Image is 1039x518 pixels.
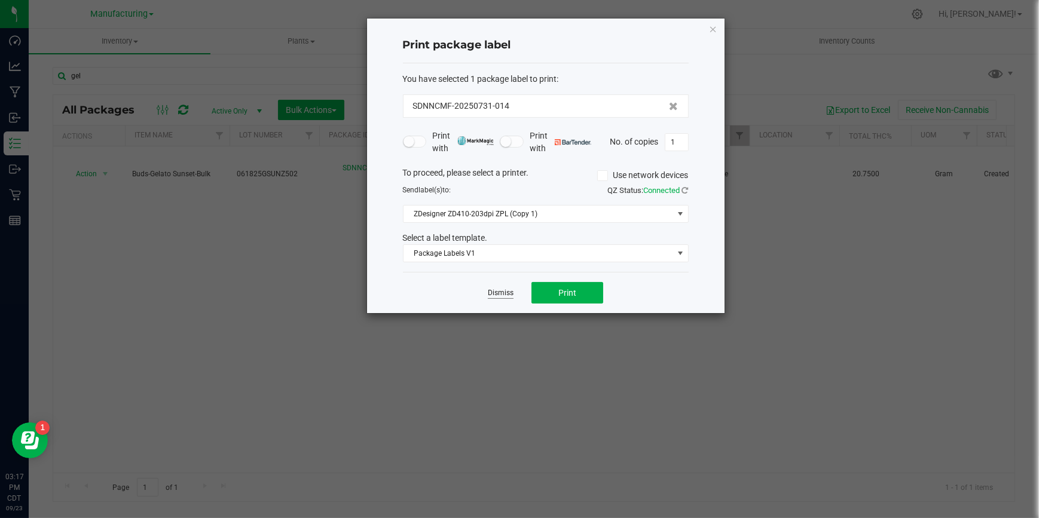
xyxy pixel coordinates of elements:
span: Print [558,288,576,298]
span: SDNNCMF-20250731-014 [413,100,510,112]
span: Package Labels V1 [404,245,673,262]
span: No. of copies [610,136,659,146]
iframe: Resource center [12,422,48,458]
button: Print [531,282,603,304]
h4: Print package label [403,38,689,53]
span: Print with [530,130,591,155]
span: label(s) [419,186,443,194]
span: Connected [644,186,680,195]
div: Select a label template. [394,232,698,244]
img: mark_magic_cybra.png [457,136,494,145]
span: Send to: [403,186,451,194]
div: To proceed, please select a printer. [394,167,698,185]
span: You have selected 1 package label to print [403,74,557,84]
span: ZDesigner ZD410-203dpi ZPL (Copy 1) [404,206,673,222]
img: bartender.png [555,139,591,145]
div: : [403,73,689,85]
span: Print with [432,130,494,155]
label: Use network devices [597,169,689,182]
a: Dismiss [488,288,514,298]
span: QZ Status: [608,186,689,195]
iframe: Resource center unread badge [35,421,50,435]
